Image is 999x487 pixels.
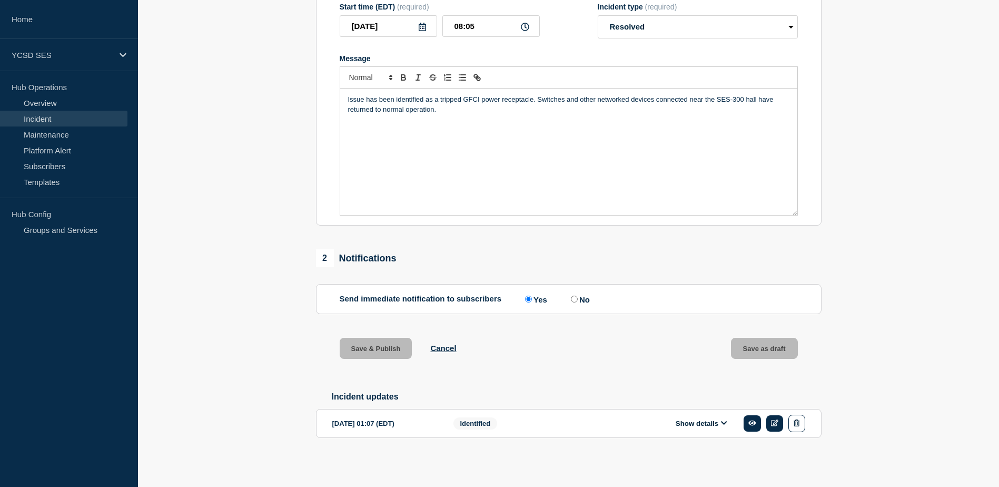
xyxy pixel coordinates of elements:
input: HH:MM [442,15,540,37]
button: Toggle italic text [411,71,426,84]
input: YYYY-MM-DD [340,15,437,37]
span: Font size [344,71,396,84]
span: (required) [397,3,429,11]
button: Save & Publish [340,338,412,359]
label: Yes [522,294,547,304]
button: Show details [672,419,730,428]
div: Send immediate notification to subscribers [340,294,798,304]
h2: Incident updates [332,392,822,402]
button: Toggle bold text [396,71,411,84]
input: No [571,296,578,303]
div: Incident type [598,3,798,11]
p: Send immediate notification to subscribers [340,294,502,304]
button: Toggle link [470,71,484,84]
div: Message [340,89,797,215]
input: Yes [525,296,532,303]
button: Toggle strikethrough text [426,71,440,84]
div: Notifications [316,249,397,267]
span: Identified [453,417,498,430]
label: No [568,294,590,304]
button: Cancel [430,344,456,353]
button: Save as draft [731,338,798,359]
span: (required) [645,3,677,11]
button: Toggle ordered list [440,71,455,84]
span: 2 [316,249,334,267]
p: Issue has been identified as a tripped GFCI power receptacle. Switches and other networked device... [348,95,789,114]
select: Incident type [598,15,798,38]
div: Message [340,54,798,63]
p: YCSD SES [12,51,113,60]
div: Start time (EDT) [340,3,540,11]
button: Toggle bulleted list [455,71,470,84]
div: [DATE] 01:07 (EDT) [332,415,438,432]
